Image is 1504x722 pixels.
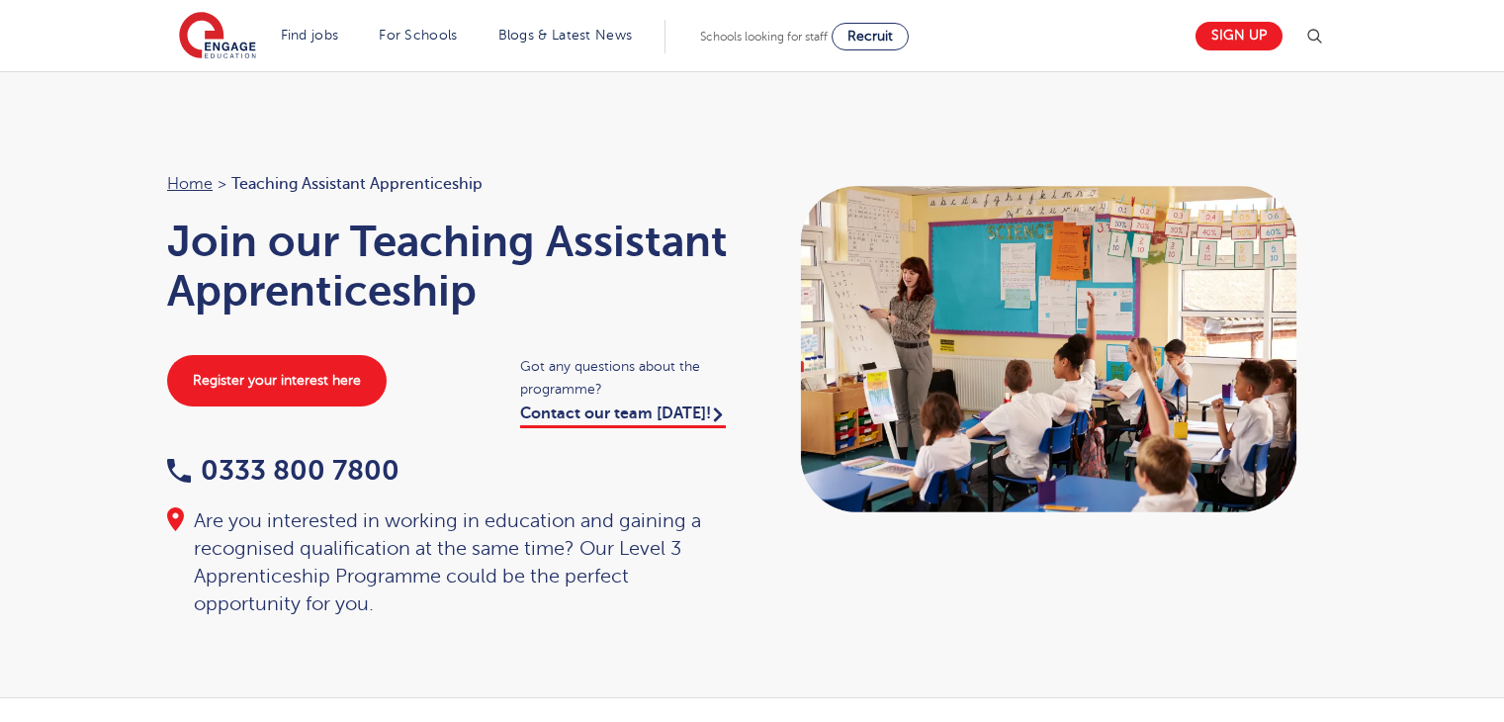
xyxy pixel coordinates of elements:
a: Blogs & Latest News [498,28,633,43]
div: Are you interested in working in education and gaining a recognised qualification at the same tim... [167,507,733,618]
a: Find jobs [281,28,339,43]
a: Home [167,175,213,193]
a: Sign up [1195,22,1283,50]
a: Recruit [832,23,909,50]
span: Teaching Assistant Apprenticeship [231,171,483,197]
h1: Join our Teaching Assistant Apprenticeship [167,217,733,316]
a: Register your interest here [167,355,387,406]
span: Got any questions about the programme? [520,355,733,401]
a: Contact our team [DATE]! [520,405,726,428]
a: 0333 800 7800 [167,455,399,486]
a: For Schools [379,28,457,43]
span: Schools looking for staff [700,30,828,44]
nav: breadcrumb [167,171,733,197]
span: > [218,175,226,193]
img: Engage Education [179,12,256,61]
span: Recruit [847,29,893,44]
